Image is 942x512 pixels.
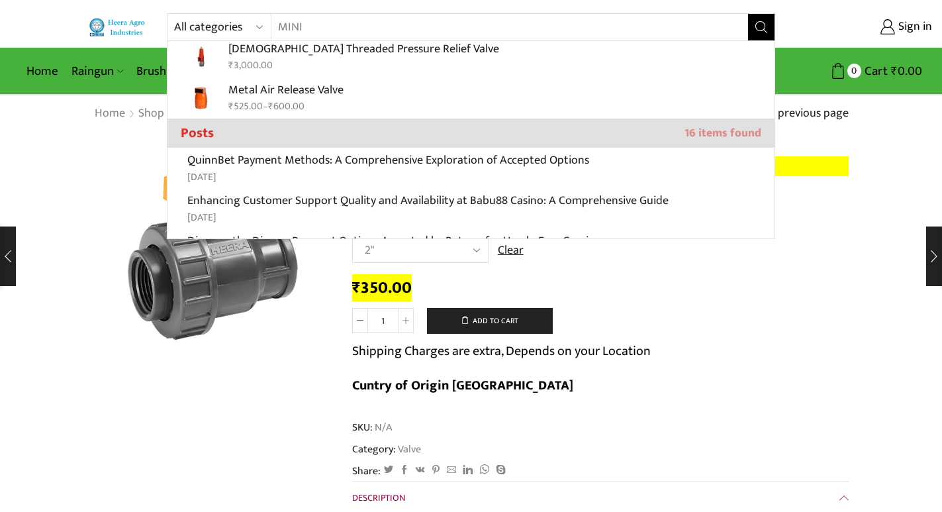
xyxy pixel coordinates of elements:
p: Discover the Diverse Payment Options Accepted by Betway for Hassle-Free Gaming [187,232,602,251]
button: Add to cart [427,308,553,334]
span: Share: [352,464,381,479]
div: – [228,99,344,114]
div: [DATE] [187,211,669,225]
span: ₹ [268,98,273,115]
p: Enhancing Customer Support Quality and Availability at Babu88 Casino: A Comprehensive Guide [187,191,669,211]
a: Home [20,56,65,87]
nav: Breadcrumb [94,105,204,123]
bdi: 525.00 [228,98,263,115]
a: Valve [396,440,421,458]
span: 0 [847,64,861,77]
a: Clear options [498,242,524,260]
div: [DATE] [187,170,589,185]
h3: Posts [167,119,775,148]
span: N/A [373,420,392,435]
a: Home [94,105,126,123]
input: Product quantity [368,308,398,333]
span: Cart [861,62,888,80]
a: Enhancing Customer Support Quality and Availability at Babu88 Casino: A Comprehensive Guide[DATE] [167,188,775,229]
bdi: 0.00 [891,61,922,81]
a: Shop [138,105,165,123]
span: Description [352,490,405,505]
a: Discover the Diverse Payment Options Accepted by Betway for Hassle-Free Gaming [167,229,775,269]
p: QuinnBet Payment Methods: A Comprehensive Exploration of Accepted Options [187,151,589,170]
p: Shipping Charges are extra, Depends on your Location [352,340,651,362]
a: Return to previous page [726,105,849,123]
bdi: 350.00 [352,274,412,301]
a: Raingun [65,56,130,87]
span: Category: [352,442,421,457]
a: [DEMOGRAPHIC_DATA] Threaded Pressure Relief Valve₹3,000.00 [167,36,775,77]
span: SKU: [352,420,849,435]
a: QuinnBet Payment Methods: A Comprehensive Exploration of Accepted Options[DATE] [167,148,775,188]
a: Brush Cutter [130,56,219,87]
span: ₹ [352,274,361,301]
a: Metal Air Release Valve₹525.00–₹600.00 [167,77,775,119]
a: Sign in [795,15,932,39]
b: Cuntry of Origin [GEOGRAPHIC_DATA] [352,374,573,397]
span: ₹ [228,98,234,115]
a: 0 Cart ₹0.00 [788,59,922,83]
span: ₹ [228,57,234,74]
span: 16 items found [684,127,761,140]
span: Sign in [895,19,932,36]
p: Metal Air Release Valve [228,81,344,100]
span: ₹ [891,61,898,81]
input: Search for... [271,14,731,40]
button: Search button [748,14,775,40]
bdi: 3,000.00 [228,57,273,74]
bdi: 600.00 [268,98,305,115]
p: [DEMOGRAPHIC_DATA] Threaded Pressure Relief Valve [228,40,499,59]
